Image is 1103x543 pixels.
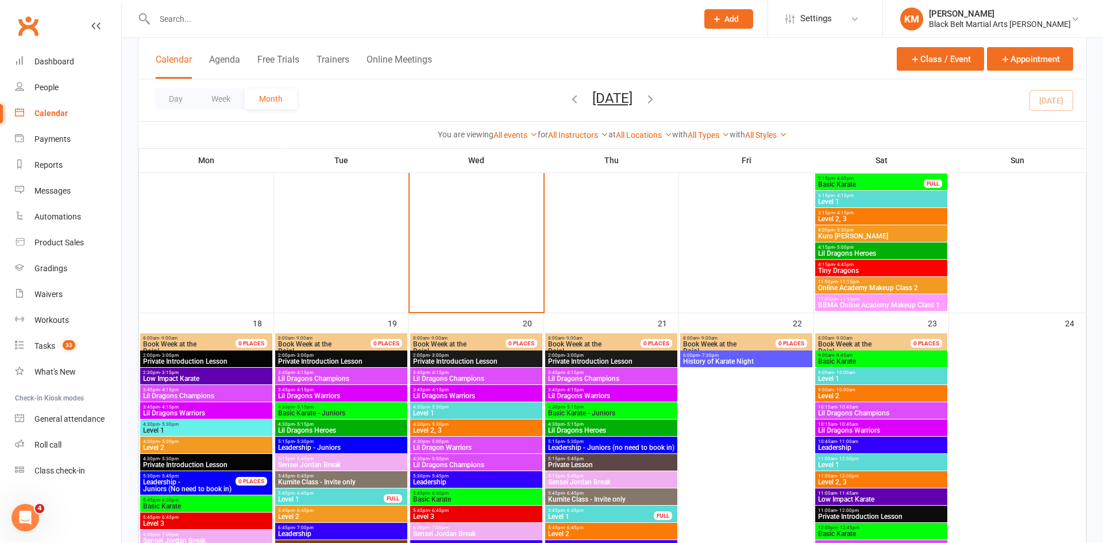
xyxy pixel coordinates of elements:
a: Roll call [15,432,121,458]
span: - 5:30pm [160,422,179,427]
span: 3:45pm [412,387,540,392]
div: Reports [34,160,63,170]
div: Calendar [34,109,68,118]
span: - 6:30pm [430,491,449,496]
span: - 5:00pm [430,456,449,461]
span: Lil Dragons Heroes [277,427,405,434]
span: - 5:15pm [565,405,584,410]
span: Tiny Dragons [817,267,945,274]
button: Class / Event [897,47,984,71]
a: All events [493,130,538,140]
span: Lil Dragons Champions [142,392,270,399]
th: Fri [679,148,814,172]
a: Dashboard [15,49,121,75]
span: 4:30pm [412,456,540,461]
span: Dojo! [142,341,249,355]
span: - 5:45pm [565,456,584,461]
span: 3:15pm [817,210,945,215]
span: 8:00am [817,336,924,341]
span: - 5:30pm [430,422,449,427]
span: - 12:00pm [837,456,859,461]
div: Class check-in [34,466,85,475]
span: Level 2 [277,513,405,520]
span: Level 1 [817,198,945,205]
button: Day [155,88,197,109]
span: 4:30pm [547,405,675,410]
span: Basic Karate [817,181,924,188]
span: 9:00am [817,353,945,358]
span: 5:15pm [277,439,405,444]
button: Calendar [156,54,192,79]
span: 33 [63,340,75,350]
a: Messages [15,178,121,204]
div: FULL [654,511,672,520]
div: 19 [388,313,408,332]
span: - 11:45am [837,491,858,496]
a: Waivers [15,282,121,307]
span: Sensei Jordan Break [412,530,540,537]
span: - 6:45pm [160,515,179,520]
span: Leadership [412,479,540,486]
span: - 5:30pm [295,439,314,444]
button: Online Meetings [367,54,432,79]
span: 9:00am [817,370,945,375]
span: Lil Dragon Warriors [412,444,540,451]
span: Level 2 [142,444,270,451]
span: Kuro [PERSON_NAME] [817,233,945,240]
span: 5:45pm [142,498,270,503]
span: - 6:45pm [295,473,314,479]
div: Tasks [34,341,55,351]
span: 4:30pm [547,422,675,427]
span: - 4:15pm [430,370,449,375]
span: - 12:00pm [837,508,859,513]
span: Leadership - [143,478,180,486]
span: - 5:15pm [565,422,584,427]
span: 4:30pm [142,422,270,427]
span: 10:15am [817,405,945,410]
span: 8:00am [682,336,789,341]
span: Private Lesson [547,461,675,468]
span: - 11:15pm [838,279,859,284]
span: 2:30pm [142,370,270,375]
div: 18 [253,313,273,332]
span: 4:30pm [412,422,540,427]
span: Level 2 [817,392,945,399]
button: [DATE] [592,90,633,106]
span: Lil Dragons Champions [277,375,405,382]
span: Lil Dragons Warriors [142,410,270,417]
span: - 3:00pm [565,353,584,358]
span: - 6:45pm [565,525,584,530]
span: 4:30pm [142,456,270,461]
span: 4:00pm [817,228,945,233]
span: 11:00pm [817,279,945,284]
span: 4:15pm [817,245,945,250]
span: 2:00pm [142,353,270,358]
span: 5:45pm [547,508,654,513]
span: - 5:30pm [160,439,179,444]
span: 5:45pm [277,508,405,513]
button: Add [704,9,753,29]
span: 4:30pm [412,439,540,444]
div: Dashboard [34,57,74,66]
span: 2:00pm [547,353,675,358]
span: Low Impact Karate [142,375,270,382]
span: Basic Karate - Juniors [277,410,405,417]
span: Book Week at the [143,340,196,348]
span: Lil Dragons Champions [412,375,540,382]
div: Black Belt Martial Arts [PERSON_NAME] [929,19,1071,29]
span: 5:15pm [547,473,675,479]
span: Private Introduction Lesson [277,358,405,365]
th: Thu [544,148,679,172]
span: - 12:00pm [837,473,859,479]
span: Lil Dragons Warriors [817,427,945,434]
span: Leadership [817,444,945,451]
span: Basic Karate [142,503,270,510]
span: - 9:00am [699,336,718,341]
span: - 4:15pm [160,405,179,410]
div: 21 [658,313,678,332]
span: - 5:00pm [835,245,854,250]
span: Level 2, 3 [817,479,945,486]
span: 11:05pm [817,296,945,302]
span: Kumite Class - Invite only [547,496,675,503]
strong: for [538,130,548,139]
